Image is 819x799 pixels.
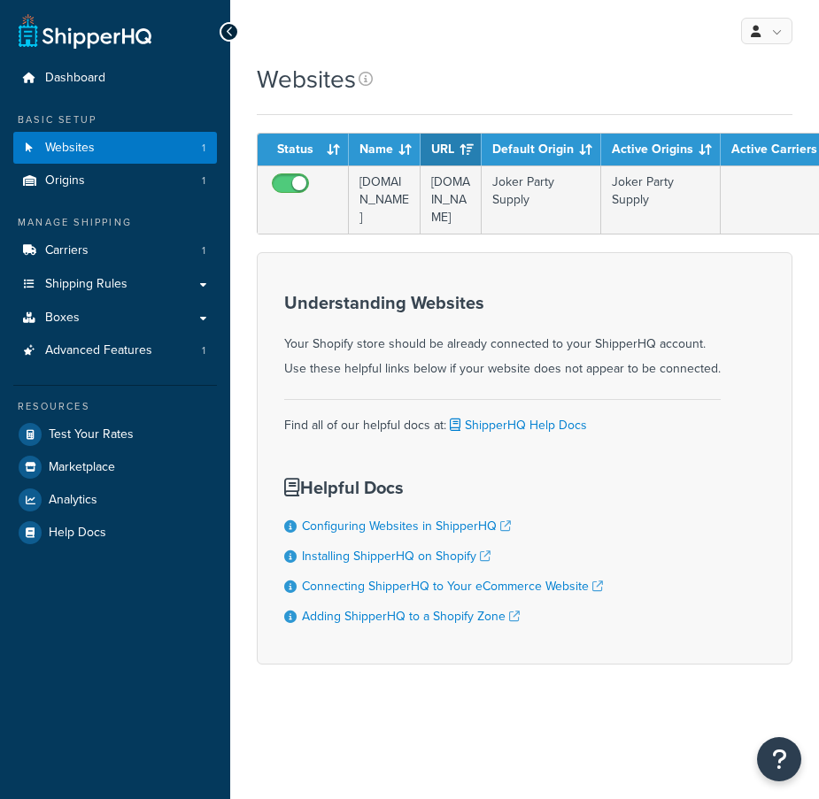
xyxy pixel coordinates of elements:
[45,311,80,326] span: Boxes
[13,234,217,267] li: Carriers
[258,134,349,165] th: Status: activate to sort column ascending
[421,134,482,165] th: URL: activate to sort column ascending
[13,302,217,334] a: Boxes
[13,399,217,414] div: Resources
[45,277,127,292] span: Shipping Rules
[13,334,217,367] li: Advanced Features
[45,71,105,86] span: Dashboard
[13,132,217,165] a: Websites 1
[49,460,115,475] span: Marketplace
[601,134,721,165] th: Active Origins: activate to sort column ascending
[302,547,491,565] a: Installing ShipperHQ on Shopify
[45,141,95,156] span: Websites
[13,419,217,450] a: Test Your Rates
[302,517,511,535] a: Configuring Websites in ShipperHQ
[202,243,205,258] span: 1
[45,243,89,258] span: Carriers
[13,484,217,516] a: Analytics
[349,165,421,234] td: [DOMAIN_NAME]
[49,526,106,541] span: Help Docs
[421,165,482,234] td: [DOMAIN_NAME]
[45,173,85,188] span: Origins
[49,427,134,442] span: Test Your Rates
[13,215,217,230] div: Manage Shipping
[302,577,603,595] a: Connecting ShipperHQ to Your eCommerce Website
[13,62,217,95] a: Dashboard
[202,343,205,358] span: 1
[13,451,217,483] a: Marketplace
[202,173,205,188] span: 1
[13,112,217,127] div: Basic Setup
[45,343,152,358] span: Advanced Features
[13,517,217,549] a: Help Docs
[284,399,721,438] div: Find all of our helpful docs at:
[13,234,217,267] a: Carriers 1
[13,165,217,197] li: Origins
[284,293,721,381] div: Your Shopify store should be already connected to your ShipperHQ account. Use these helpful links...
[349,134,421,165] th: Name: activate to sort column ascending
[257,62,356,96] h1: Websites
[757,737,801,781] button: Open Resource Center
[482,165,601,234] td: Joker Party Supply
[13,268,217,301] a: Shipping Rules
[19,13,151,49] a: ShipperHQ Home
[13,165,217,197] a: Origins 1
[482,134,601,165] th: Default Origin: activate to sort column ascending
[49,493,97,508] span: Analytics
[302,607,520,626] a: Adding ShipperHQ to a Shopify Zone
[13,334,217,367] a: Advanced Features 1
[13,132,217,165] li: Websites
[284,293,721,312] h3: Understanding Websites
[202,141,205,156] span: 1
[446,416,587,434] a: ShipperHQ Help Docs
[284,478,603,497] h3: Helpful Docs
[601,165,721,234] td: Joker Party Supply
